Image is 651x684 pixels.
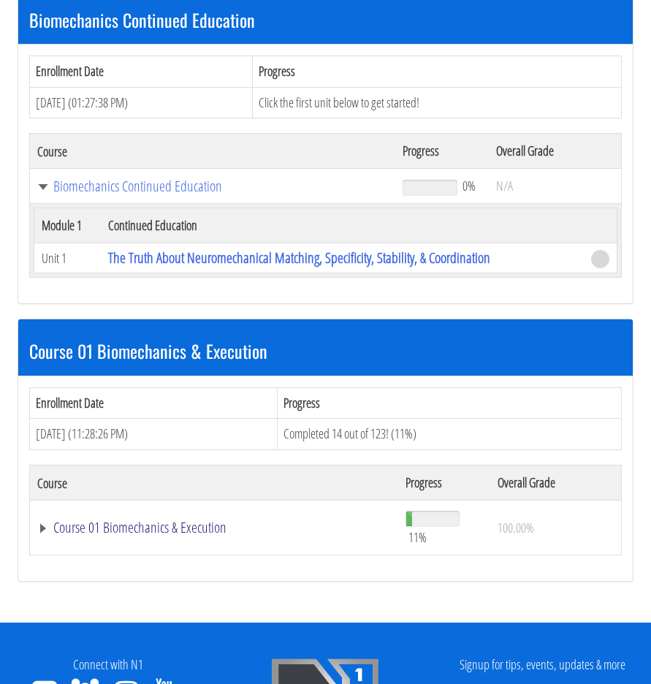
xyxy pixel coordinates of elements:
th: Progress [252,56,621,87]
td: Completed 14 out of 123! (11%) [277,419,621,450]
th: Enrollment Date [30,387,278,419]
td: [DATE] (11:28:26 PM) [30,419,278,450]
th: Course [30,465,398,501]
th: Overall Grade [490,465,622,501]
a: The Truth About Neuromechanical Matching, Specificity, Stability, & Coordination [108,248,490,267]
td: 100.00% [490,501,622,555]
th: Module 1 [34,208,102,243]
th: Enrollment Date [30,56,253,87]
td: Click the first unit below to get started! [252,87,621,118]
h4: Connect with N1 [11,658,206,672]
th: Continued Education [101,208,584,243]
td: Unit 1 [34,243,102,273]
td: [DATE] (01:27:38 PM) [30,87,253,118]
th: Progress [398,465,490,501]
h3: Course 01 Biomechanics & Execution [29,341,622,360]
th: Overall Grade [489,134,622,169]
a: Biomechanics Continued Education [37,179,388,194]
th: Progress [395,134,489,169]
span: 11% [408,529,427,545]
span: 0% [462,178,476,194]
td: N/A [489,169,622,204]
th: Course [30,134,395,169]
h3: Biomechanics Continued Education [29,10,622,29]
h4: Signup for tips, events, updates & more [445,658,640,672]
th: Progress [277,387,621,419]
a: Course 01 Biomechanics & Execution [37,520,391,535]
